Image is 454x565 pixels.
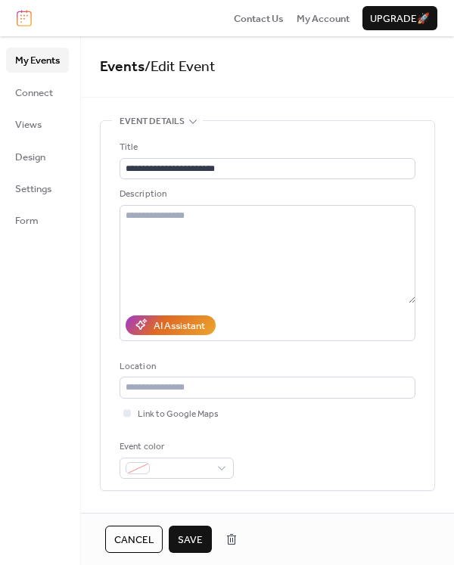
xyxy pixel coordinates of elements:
span: Link to Google Maps [138,407,219,422]
a: My Account [297,11,350,26]
button: Save [169,526,212,553]
a: My Events [6,48,69,72]
a: Contact Us [234,11,284,26]
span: Cancel [114,532,154,548]
div: Event color [120,439,231,455]
div: AI Assistant [154,318,205,334]
span: My Events [15,53,60,68]
span: Form [15,213,39,228]
a: Settings [6,176,69,200]
span: Date and time [120,509,184,524]
button: Cancel [105,526,163,553]
span: Design [15,150,45,165]
span: Connect [15,85,53,101]
span: Event details [120,114,185,129]
a: Design [6,144,69,169]
div: Description [120,187,412,202]
div: Title [120,140,412,155]
a: Form [6,208,69,232]
img: logo [17,10,32,26]
span: Views [15,117,42,132]
a: Connect [6,80,69,104]
span: / Edit Event [145,53,216,81]
div: Location [120,359,412,374]
span: Upgrade 🚀 [370,11,430,26]
a: Views [6,112,69,136]
span: Save [178,532,203,548]
a: Events [100,53,145,81]
button: Upgrade🚀 [362,6,437,30]
span: Settings [15,182,51,197]
button: AI Assistant [126,315,216,335]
